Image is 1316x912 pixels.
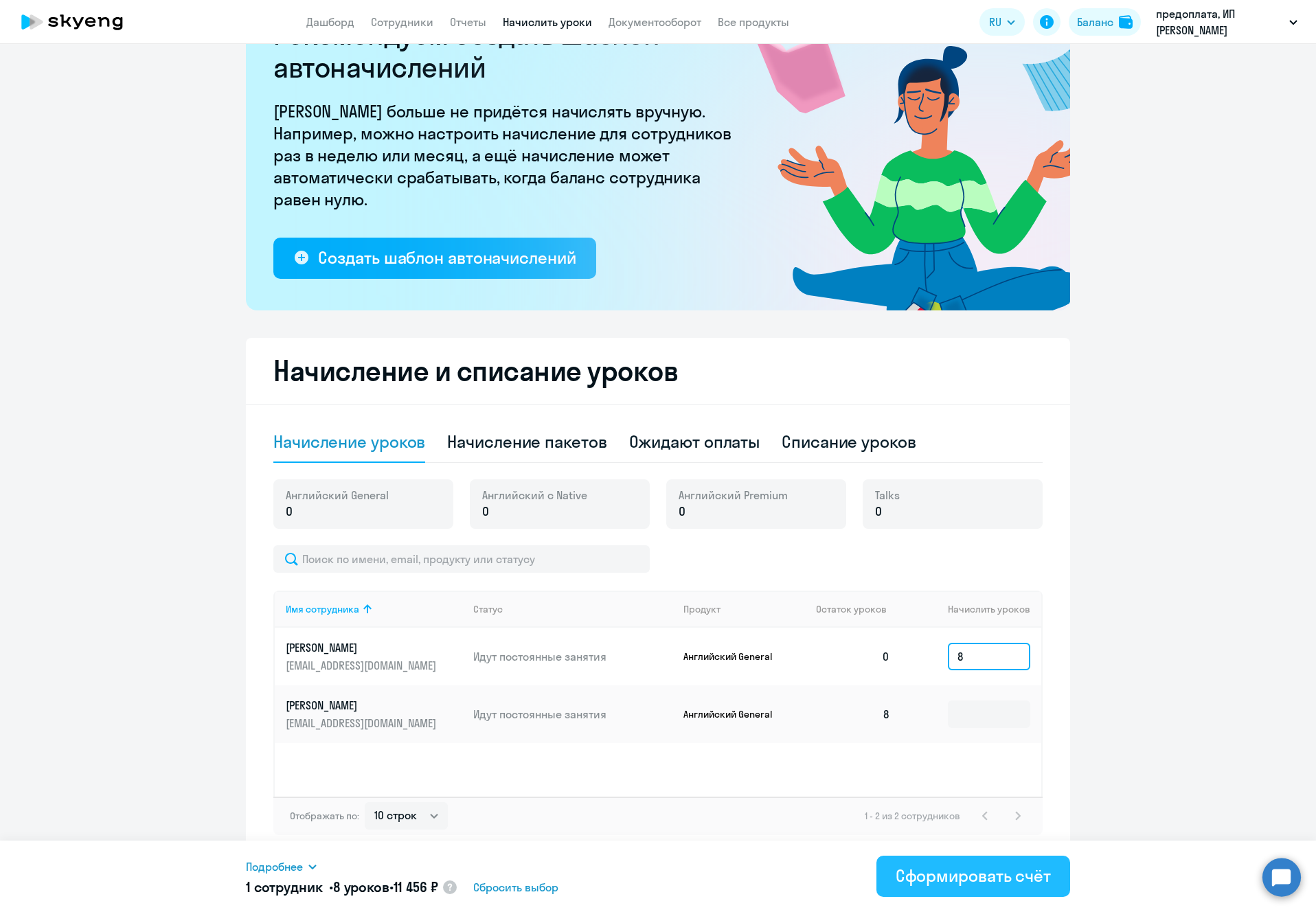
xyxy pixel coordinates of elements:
p: [PERSON_NAME] больше не придётся начислять вручную. Например, можно настроить начисление для сотр... [273,100,740,210]
h5: 1 сотрудник • • [246,878,438,897]
a: Начислить уроки [503,15,592,29]
span: Остаток уроков [816,603,887,615]
span: Подробнее [246,858,303,875]
a: Все продукты [718,15,789,29]
span: 8 уроков [333,878,389,896]
span: Сбросить выбор [473,879,558,896]
th: Начислить уроков [901,591,1041,628]
button: Балансbalance [1069,8,1141,36]
button: предоплата, ИП [PERSON_NAME] [1149,5,1304,38]
a: Дашборд [306,15,354,29]
div: Статус [473,603,503,615]
div: Продукт [683,603,721,615]
div: Имя сотрудника [286,603,462,615]
div: Остаток уроков [816,603,901,615]
div: Статус [473,603,672,615]
div: Имя сотрудника [286,603,359,615]
div: Баланс [1077,14,1113,30]
a: Отчеты [450,15,486,29]
div: Продукт [683,603,806,615]
a: Сотрудники [371,15,433,29]
span: RU [989,14,1001,30]
div: Сформировать счёт [896,865,1051,887]
a: Документооборот [609,15,701,29]
button: Сформировать счёт [876,856,1070,897]
button: RU [979,8,1025,36]
img: balance [1119,15,1133,29]
p: предоплата, ИП [PERSON_NAME] [1156,5,1284,38]
span: 11 456 ₽ [394,878,438,896]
